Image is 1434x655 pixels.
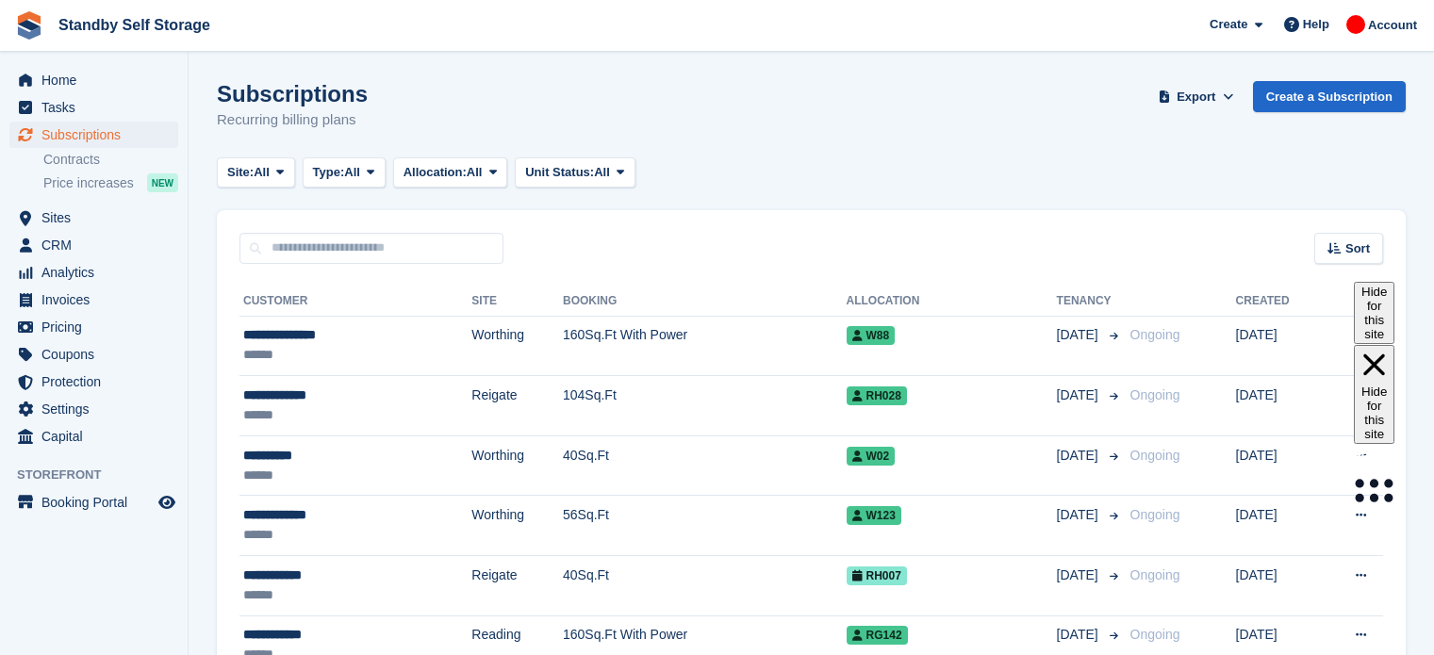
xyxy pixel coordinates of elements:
span: Booking Portal [41,489,155,516]
span: Settings [41,396,155,422]
img: Aaron Winter [1346,15,1365,34]
a: Standby Self Storage [51,9,218,41]
a: menu [9,122,178,148]
td: [DATE] [1236,316,1321,376]
span: [DATE] [1057,505,1102,525]
th: Booking [563,287,847,317]
span: [DATE] [1057,325,1102,345]
span: Allocation: [404,163,467,182]
span: Protection [41,368,155,395]
td: Worthing [471,496,563,556]
td: [DATE] [1236,496,1321,556]
a: menu [9,67,178,93]
td: Worthing [471,435,563,496]
img: stora-icon-8386f47178a22dfd0bd8f6a31ec36ba5ce8667c1dd55bd0f319d3a0aa187defe.svg [15,11,43,40]
td: 40Sq.Ft [563,435,847,496]
td: 56Sq.Ft [563,496,847,556]
div: NEW [147,173,178,192]
td: Reigate [471,556,563,616]
td: [DATE] [1236,435,1321,496]
span: Capital [41,423,155,450]
span: All [467,163,483,182]
th: Site [471,287,563,317]
a: menu [9,259,178,286]
span: W88 [847,326,896,345]
span: All [594,163,610,182]
span: Home [41,67,155,93]
td: 40Sq.Ft [563,556,847,616]
span: RH007 [847,566,907,585]
td: [DATE] [1236,376,1321,436]
span: RH028 [847,386,907,405]
span: W123 [847,506,901,525]
span: Type: [313,163,345,182]
span: Account [1368,16,1417,35]
a: Create a Subscription [1253,81,1406,112]
td: [DATE] [1236,556,1321,616]
span: Storefront [17,466,188,484]
a: menu [9,396,178,422]
span: RG142 [847,626,908,645]
span: Unit Status: [525,163,594,182]
a: menu [9,205,178,231]
a: menu [9,94,178,121]
a: Preview store [156,491,178,514]
span: All [344,163,360,182]
td: 160Sq.Ft With Power [563,316,847,376]
span: Ongoing [1130,567,1180,582]
th: Tenancy [1057,287,1123,317]
span: Invoices [41,287,155,313]
a: menu [9,489,178,516]
span: CRM [41,232,155,258]
span: Coupons [41,341,155,368]
a: Price increases NEW [43,172,178,193]
button: Unit Status: All [515,157,635,188]
button: Export [1155,81,1238,112]
span: Subscriptions [41,122,155,148]
span: Export [1177,88,1215,106]
span: Site: [227,163,254,182]
a: Contracts [43,151,178,169]
a: menu [9,314,178,340]
td: 104Sq.Ft [563,376,847,436]
button: Type: All [303,157,386,188]
span: Price increases [43,174,134,192]
span: [DATE] [1057,565,1102,585]
a: menu [9,232,178,258]
span: W02 [847,447,896,466]
th: Customer [239,287,471,317]
span: Tasks [41,94,155,121]
a: menu [9,368,178,395]
th: Created [1236,287,1321,317]
span: Pricing [41,314,155,340]
th: Allocation [847,287,1057,317]
span: Help [1303,15,1329,34]
span: Create [1210,15,1247,34]
a: menu [9,423,178,450]
span: Sites [41,205,155,231]
button: Site: All [217,157,295,188]
span: Sort [1345,239,1370,258]
span: Ongoing [1130,448,1180,463]
td: Worthing [471,316,563,376]
a: menu [9,341,178,368]
span: All [254,163,270,182]
td: Reigate [471,376,563,436]
a: menu [9,287,178,313]
h1: Subscriptions [217,81,368,106]
p: Recurring billing plans [217,109,368,131]
span: Ongoing [1130,327,1180,342]
span: [DATE] [1057,385,1102,405]
span: Ongoing [1130,507,1180,522]
span: [DATE] [1057,625,1102,645]
span: Ongoing [1130,627,1180,642]
span: [DATE] [1057,446,1102,466]
button: Allocation: All [393,157,508,188]
span: Analytics [41,259,155,286]
span: Ongoing [1130,387,1180,402]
